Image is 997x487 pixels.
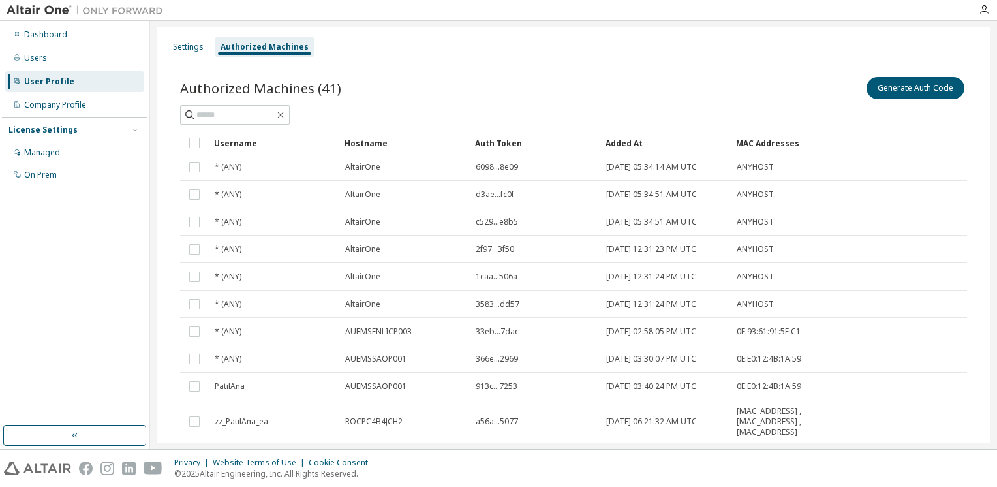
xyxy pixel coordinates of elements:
[476,326,519,337] span: 33eb...7dac
[737,189,774,200] span: ANYHOST
[24,170,57,180] div: On Prem
[476,189,514,200] span: d3ae...fc0f
[309,458,376,468] div: Cookie Consent
[476,381,517,392] span: 913c...7253
[345,133,465,153] div: Hostname
[173,42,204,52] div: Settings
[867,77,964,99] button: Generate Auth Code
[476,244,514,255] span: 2f97...3f50
[144,462,162,475] img: youtube.svg
[606,162,697,172] span: [DATE] 05:34:14 AM UTC
[215,416,268,427] span: zz_PatilAna_ea
[345,381,406,392] span: AUEMSSAOP001
[24,148,60,158] div: Managed
[476,416,518,427] span: a56a...5077
[345,189,380,200] span: AltairOne
[345,272,380,282] span: AltairOne
[606,381,696,392] span: [DATE] 03:40:24 PM UTC
[174,458,213,468] div: Privacy
[476,217,518,227] span: c529...e8b5
[24,29,67,40] div: Dashboard
[606,189,697,200] span: [DATE] 05:34:51 AM UTC
[8,125,78,135] div: License Settings
[737,162,774,172] span: ANYHOST
[736,133,823,153] div: MAC Addresses
[79,462,93,475] img: facebook.svg
[215,299,241,309] span: * (ANY)
[345,217,380,227] span: AltairOne
[215,354,241,364] span: * (ANY)
[606,354,696,364] span: [DATE] 03:30:07 PM UTC
[606,326,696,337] span: [DATE] 02:58:05 PM UTC
[215,381,245,392] span: PatilAna
[737,381,801,392] span: 0E:E0:12:4B:1A:59
[737,244,774,255] span: ANYHOST
[475,133,595,153] div: Auth Token
[215,162,241,172] span: * (ANY)
[606,217,697,227] span: [DATE] 05:34:51 AM UTC
[24,100,86,110] div: Company Profile
[476,299,519,309] span: 3583...dd57
[215,189,241,200] span: * (ANY)
[737,299,774,309] span: ANYHOST
[215,217,241,227] span: * (ANY)
[215,272,241,282] span: * (ANY)
[476,354,518,364] span: 366e...2969
[737,326,801,337] span: 0E:93:61:91:5E:C1
[122,462,136,475] img: linkedin.svg
[345,354,406,364] span: AUEMSSAOP001
[345,326,412,337] span: AUEMSENLICP003
[180,79,341,97] span: Authorized Machines (41)
[606,416,697,427] span: [DATE] 06:21:32 AM UTC
[476,272,517,282] span: 1caa...506a
[7,4,170,17] img: Altair One
[100,462,114,475] img: instagram.svg
[737,406,823,437] span: [MAC_ADDRESS] , [MAC_ADDRESS] , [MAC_ADDRESS]
[221,42,309,52] div: Authorized Machines
[345,299,380,309] span: AltairOne
[737,272,774,282] span: ANYHOST
[345,244,380,255] span: AltairOne
[174,468,376,479] p: © 2025 Altair Engineering, Inc. All Rights Reserved.
[215,244,241,255] span: * (ANY)
[606,133,726,153] div: Added At
[4,462,71,475] img: altair_logo.svg
[213,458,309,468] div: Website Terms of Use
[215,326,241,337] span: * (ANY)
[214,133,334,153] div: Username
[606,272,696,282] span: [DATE] 12:31:24 PM UTC
[24,53,47,63] div: Users
[345,162,380,172] span: AltairOne
[737,217,774,227] span: ANYHOST
[345,416,403,427] span: ROCPC4B4JCH2
[24,76,74,87] div: User Profile
[476,162,518,172] span: 6098...8e09
[606,299,696,309] span: [DATE] 12:31:24 PM UTC
[606,244,696,255] span: [DATE] 12:31:23 PM UTC
[737,354,801,364] span: 0E:E0:12:4B:1A:59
